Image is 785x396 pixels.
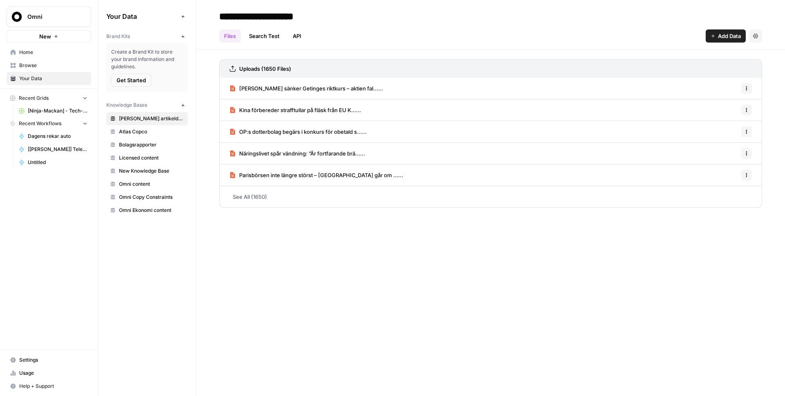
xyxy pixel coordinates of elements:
a: Uploads (1650 Files) [229,60,291,78]
a: [PERSON_NAME] sänker Getinges riktkurs – aktien fal...... [229,78,383,99]
span: Parisbörsen inte längre störst – [GEOGRAPHIC_DATA] går om ...... [239,171,403,179]
img: Omni Logo [9,9,24,24]
span: Licensed content [119,154,184,162]
span: OP:s dotterbolag begärs i konkurs för obetald s...... [239,128,367,136]
span: Your Data [106,11,178,21]
span: Atlas Copco [119,128,184,135]
a: Untitled [15,156,91,169]
a: Omni Ekonomi content [106,204,188,217]
span: Recent Grids [19,94,49,102]
a: New Knowledge Base [106,164,188,178]
span: Knowledge Bases [106,101,147,109]
span: Brand Kits [106,33,130,40]
span: Näringslivet spår vändning: ”Är fortfarande brä...... [239,149,365,157]
span: New Knowledge Base [119,167,184,175]
a: Omni content [106,178,188,191]
span: Get Started [117,76,146,84]
span: Settings [19,356,87,364]
a: Files [219,29,241,43]
a: Your Data [7,72,91,85]
a: Search Test [244,29,285,43]
a: See All (1650) [219,186,762,207]
a: Settings [7,353,91,367]
button: Workspace: Omni [7,7,91,27]
span: Omni Ekonomi content [119,207,184,214]
a: Dagens rekar auto [15,130,91,143]
a: Bolagsrapporter [106,138,188,151]
span: Recent Workflows [19,120,61,127]
span: Create a Brand Kit to store your brand information and guidelines. [111,48,183,70]
span: [PERSON_NAME] sänker Getinges riktkurs – aktien fal...... [239,84,383,92]
span: Add Data [718,32,741,40]
span: Omni Copy Constraints [119,193,184,201]
span: Dagens rekar auto [28,133,87,140]
span: Kina förbereder strafftullar på fläsk från EU K...... [239,106,361,114]
span: Help + Support [19,382,87,390]
a: API [288,29,306,43]
a: Browse [7,59,91,72]
span: Omni [27,13,77,21]
button: Help + Support [7,380,91,393]
span: New [39,32,51,40]
span: Omni content [119,180,184,188]
a: Omni Copy Constraints [106,191,188,204]
button: Get Started [111,74,151,87]
a: OP:s dotterbolag begärs i konkurs för obetald s...... [229,121,367,142]
a: Näringslivet spår vändning: ”Är fortfarande brä...... [229,143,365,164]
span: Home [19,49,87,56]
span: Your Data [19,75,87,82]
span: [Ninja-Mackan] - Tech-kategoriseraren Grid [28,107,87,115]
span: [[PERSON_NAME]] Telegramtvätten [28,146,87,153]
a: Parisbörsen inte längre störst – [GEOGRAPHIC_DATA] går om ...... [229,164,403,186]
span: Untitled [28,159,87,166]
a: Home [7,46,91,59]
h3: Uploads (1650 Files) [239,65,291,73]
a: Usage [7,367,91,380]
a: Atlas Copco [106,125,188,138]
span: Usage [19,369,87,377]
a: [PERSON_NAME] artikeldatabas [106,112,188,125]
span: Bolagsrapporter [119,141,184,148]
span: [PERSON_NAME] artikeldatabas [119,115,184,122]
a: [[PERSON_NAME]] Telegramtvätten [15,143,91,156]
a: [Ninja-Mackan] - Tech-kategoriseraren Grid [15,104,91,117]
a: Licensed content [106,151,188,164]
button: Recent Workflows [7,117,91,130]
button: New [7,30,91,43]
button: Recent Grids [7,92,91,104]
span: Browse [19,62,87,69]
a: Kina förbereder strafftullar på fläsk från EU K...... [229,99,361,121]
button: Add Data [706,29,746,43]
